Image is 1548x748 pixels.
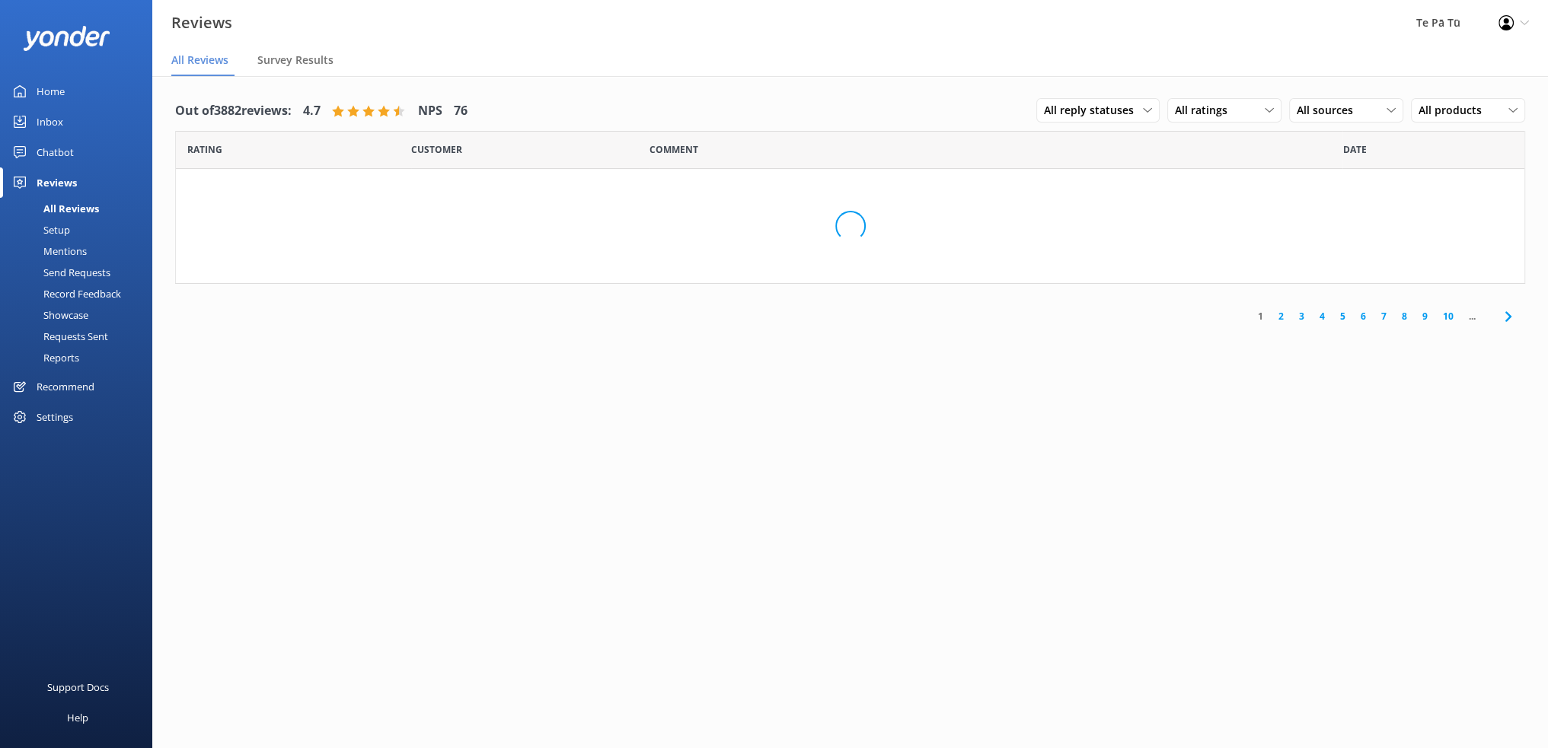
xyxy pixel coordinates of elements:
a: Requests Sent [9,326,152,347]
a: 4 [1312,309,1333,323]
div: Recommend [37,371,94,402]
div: Help [67,702,88,733]
h4: 4.7 [303,101,321,121]
div: Inbox [37,107,63,137]
div: Record Feedback [9,283,121,304]
div: All Reviews [9,198,99,219]
span: All products [1419,102,1491,119]
h4: NPS [418,101,442,121]
div: Chatbot [37,137,74,167]
a: All Reviews [9,198,152,219]
h3: Reviews [171,11,232,35]
span: Date [187,142,222,157]
a: Mentions [9,240,152,262]
a: Setup [9,219,152,240]
h4: Out of 3882 reviews: [175,101,292,121]
span: All reply statuses [1044,102,1143,119]
a: 6 [1353,309,1374,323]
span: Date [1342,142,1366,157]
div: Reports [9,347,79,368]
div: Requests Sent [9,326,108,347]
a: 5 [1333,309,1353,323]
h4: 76 [454,101,468,121]
span: All sources [1297,102,1362,119]
a: 8 [1394,309,1415,323]
div: Settings [37,402,73,432]
a: Record Feedback [9,283,152,304]
div: Send Requests [9,262,110,283]
span: ... [1461,309,1483,323]
div: Setup [9,219,70,240]
span: All ratings [1175,102,1237,119]
a: Reports [9,347,152,368]
span: Survey Results [257,53,334,68]
a: Send Requests [9,262,152,283]
a: Showcase [9,304,152,326]
a: 10 [1435,309,1461,323]
a: 7 [1374,309,1394,323]
img: yonder-white-logo.png [23,26,110,51]
div: Home [37,76,65,107]
div: Showcase [9,304,88,326]
span: Date [411,142,462,157]
span: Question [650,142,698,157]
a: 1 [1250,309,1271,323]
div: Reviews [37,167,77,198]
a: 3 [1291,309,1312,323]
div: Support Docs [47,672,109,702]
span: All Reviews [171,53,228,68]
a: 2 [1271,309,1291,323]
div: Mentions [9,240,87,262]
a: 9 [1415,309,1435,323]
